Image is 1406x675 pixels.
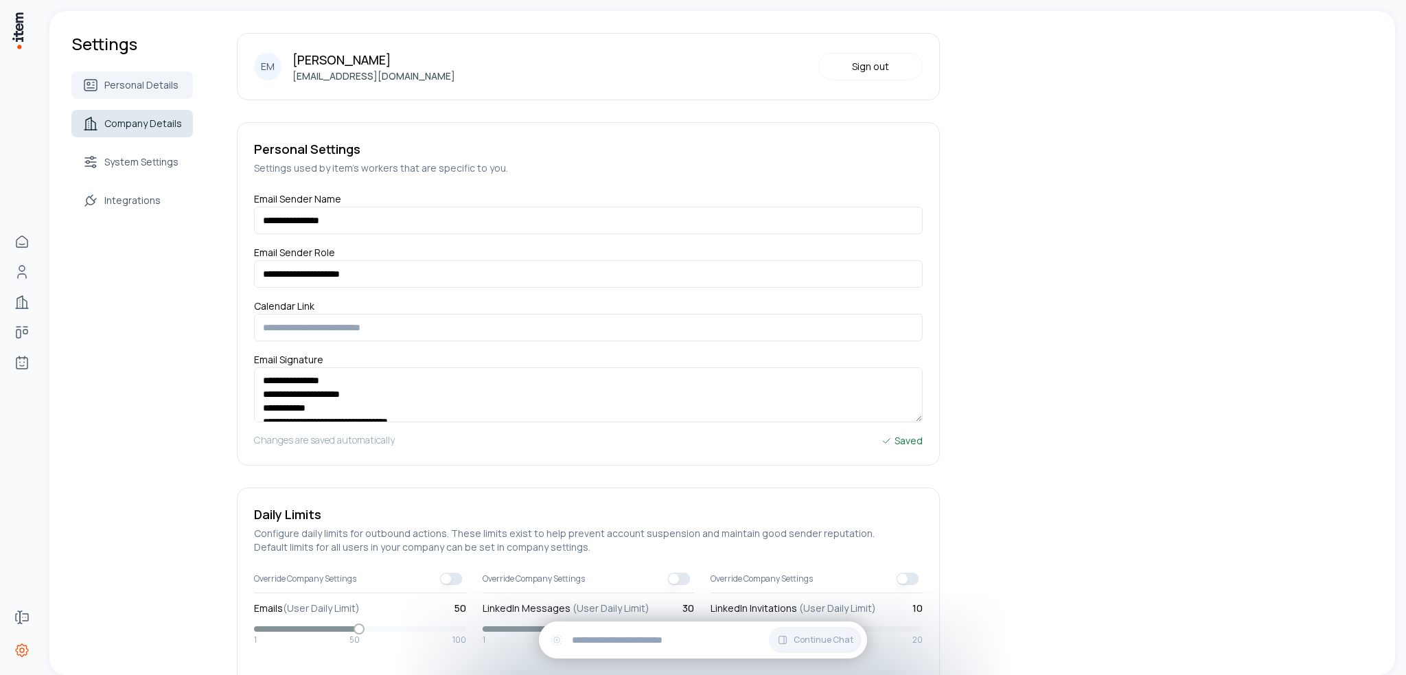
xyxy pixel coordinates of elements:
label: LinkedIn Messages [483,602,649,615]
span: (User Daily Limit) [573,602,649,615]
button: Continue Chat [769,627,862,653]
label: Email Sender Name [254,192,341,211]
h5: Daily Limits [254,505,923,524]
span: 1 [483,634,485,645]
h5: Settings used by item's workers that are specific to you. [254,161,923,175]
span: Override Company Settings [254,573,356,584]
img: Item Brain Logo [11,11,25,50]
button: Sign out [818,53,923,80]
h1: Settings [71,33,193,55]
span: Override Company Settings [483,573,585,584]
span: 50 [349,634,360,645]
label: Email Signature [254,353,323,371]
a: Integrations [71,187,193,214]
label: Calendar Link [254,299,314,318]
a: Settings [8,637,36,664]
span: 30 [682,602,694,615]
span: Override Company Settings [711,573,813,584]
span: Integrations [104,194,161,207]
span: Company Details [104,117,182,130]
span: (User Daily Limit) [283,602,360,615]
span: 100 [452,634,466,645]
a: Companies [8,288,36,316]
div: Continue Chat [539,621,867,659]
label: Email Sender Role [254,246,335,264]
p: [EMAIL_ADDRESS][DOMAIN_NAME] [292,69,455,83]
a: Deals [8,319,36,346]
label: Emails [254,602,360,615]
p: [PERSON_NAME] [292,50,455,69]
a: System Settings [71,148,193,176]
h5: Personal Settings [254,139,923,159]
span: 1 [254,634,257,645]
a: People [8,258,36,286]
span: System Settings [104,155,178,169]
a: Personal Details [71,71,193,99]
div: EM [254,53,281,80]
span: (User Daily Limit) [799,602,876,615]
span: 50 [454,602,466,615]
span: Continue Chat [794,634,853,645]
span: 10 [912,602,923,615]
span: 20 [912,634,923,645]
span: Personal Details [104,78,178,92]
label: LinkedIn Invitations [711,602,876,615]
div: Saved [881,433,923,448]
a: Company Details [71,110,193,137]
a: Agents [8,349,36,376]
a: Forms [8,604,36,631]
h5: Changes are saved automatically [254,433,395,448]
h5: Configure daily limits for outbound actions. These limits exist to help prevent account suspensio... [254,527,923,554]
a: Home [8,228,36,255]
